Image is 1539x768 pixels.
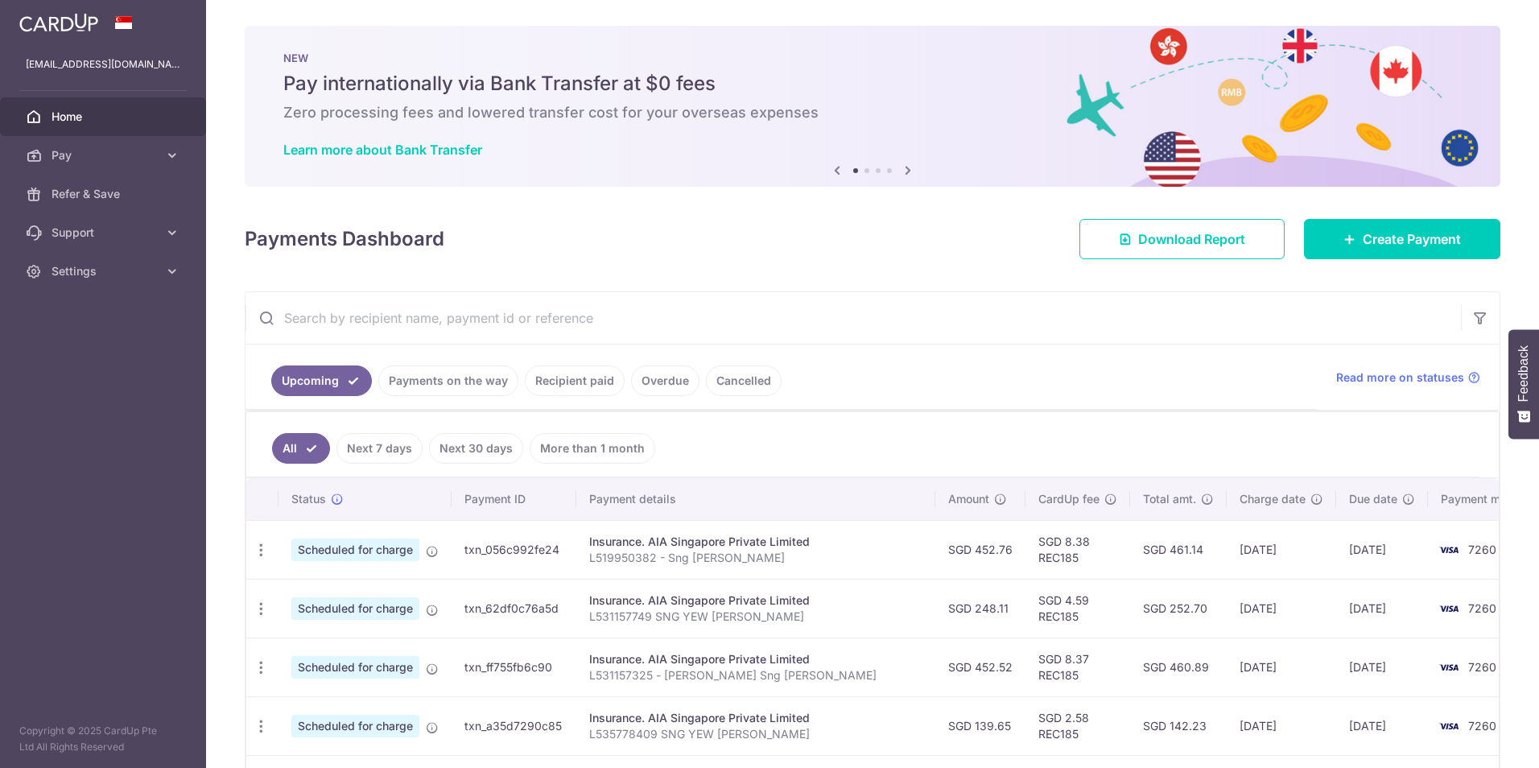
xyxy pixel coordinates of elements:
[935,696,1025,755] td: SGD 139.65
[1079,219,1285,259] a: Download Report
[1025,579,1130,638] td: SGD 4.59 REC185
[589,667,922,683] p: L531157325 - [PERSON_NAME] Sng [PERSON_NAME]
[631,365,699,396] a: Overdue
[1304,219,1500,259] a: Create Payment
[1468,660,1496,674] span: 7260
[1240,491,1306,507] span: Charge date
[245,225,444,254] h4: Payments Dashboard
[589,534,922,550] div: Insurance. AIA Singapore Private Limited
[1349,491,1397,507] span: Due date
[1025,520,1130,579] td: SGD 8.38 REC185
[1025,638,1130,696] td: SGD 8.37 REC185
[589,726,922,742] p: L535778409 SNG YEW [PERSON_NAME]
[1336,696,1428,755] td: [DATE]
[706,365,782,396] a: Cancelled
[452,520,576,579] td: txn_056c992fe24
[589,593,922,609] div: Insurance. AIA Singapore Private Limited
[935,579,1025,638] td: SGD 248.11
[283,71,1462,97] h5: Pay internationally via Bank Transfer at $0 fees
[452,638,576,696] td: txn_ff755fb6c90
[1130,696,1227,755] td: SGD 142.23
[1227,579,1336,638] td: [DATE]
[272,433,330,464] a: All
[948,491,989,507] span: Amount
[1468,601,1496,615] span: 7260
[1433,716,1465,736] img: Bank Card
[1025,696,1130,755] td: SGD 2.58 REC185
[1038,491,1100,507] span: CardUp fee
[19,13,98,32] img: CardUp
[283,103,1462,122] h6: Zero processing fees and lowered transfer cost for your overseas expenses
[1516,345,1531,402] span: Feedback
[452,478,576,520] th: Payment ID
[283,142,482,158] a: Learn more about Bank Transfer
[1433,540,1465,559] img: Bank Card
[530,433,655,464] a: More than 1 month
[1130,520,1227,579] td: SGD 461.14
[1336,579,1428,638] td: [DATE]
[26,56,180,72] p: [EMAIL_ADDRESS][DOMAIN_NAME]
[452,696,576,755] td: txn_a35d7290c85
[589,550,922,566] p: L519950382 - Sng [PERSON_NAME]
[1363,229,1461,249] span: Create Payment
[271,365,372,396] a: Upcoming
[1336,520,1428,579] td: [DATE]
[291,715,419,737] span: Scheduled for charge
[245,26,1500,187] img: Bank transfer banner
[429,433,523,464] a: Next 30 days
[1227,520,1336,579] td: [DATE]
[52,147,158,163] span: Pay
[452,579,576,638] td: txn_62df0c76a5d
[589,651,922,667] div: Insurance. AIA Singapore Private Limited
[1508,329,1539,439] button: Feedback - Show survey
[589,609,922,625] p: L531157749 SNG YEW [PERSON_NAME]
[336,433,423,464] a: Next 7 days
[1336,638,1428,696] td: [DATE]
[52,186,158,202] span: Refer & Save
[1143,491,1196,507] span: Total amt.
[576,478,935,520] th: Payment details
[245,292,1461,344] input: Search by recipient name, payment id or reference
[283,52,1462,64] p: NEW
[1468,719,1496,733] span: 7260
[1468,543,1496,556] span: 7260
[1336,370,1464,386] span: Read more on statuses
[525,365,625,396] a: Recipient paid
[378,365,518,396] a: Payments on the way
[935,638,1025,696] td: SGD 452.52
[291,491,326,507] span: Status
[52,225,158,241] span: Support
[1130,579,1227,638] td: SGD 252.70
[1227,638,1336,696] td: [DATE]
[52,263,158,279] span: Settings
[1227,696,1336,755] td: [DATE]
[52,109,158,125] span: Home
[1433,599,1465,618] img: Bank Card
[1130,638,1227,696] td: SGD 460.89
[1138,229,1245,249] span: Download Report
[291,656,419,679] span: Scheduled for charge
[291,539,419,561] span: Scheduled for charge
[935,520,1025,579] td: SGD 452.76
[1336,370,1480,386] a: Read more on statuses
[291,597,419,620] span: Scheduled for charge
[1433,658,1465,677] img: Bank Card
[589,710,922,726] div: Insurance. AIA Singapore Private Limited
